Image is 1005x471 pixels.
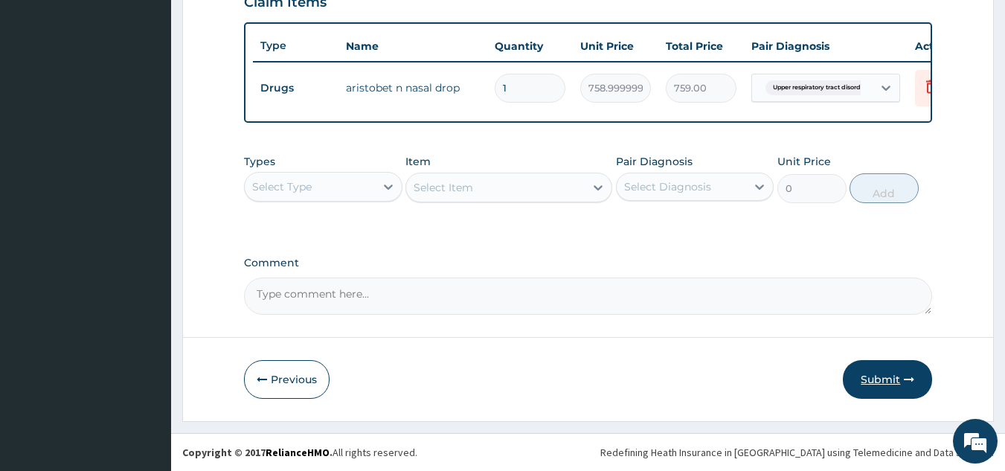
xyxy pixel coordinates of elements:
th: Actions [908,31,982,61]
th: Type [253,32,338,60]
label: Item [405,154,431,169]
th: Name [338,31,487,61]
th: Unit Price [573,31,658,61]
th: Total Price [658,31,744,61]
strong: Copyright © 2017 . [182,446,333,459]
button: Submit [843,360,932,399]
footer: All rights reserved. [171,433,1005,471]
div: Select Type [252,179,312,194]
span: We're online! [86,141,205,291]
div: Chat with us now [77,83,250,103]
label: Unit Price [777,154,831,169]
label: Pair Diagnosis [616,154,693,169]
th: Pair Diagnosis [744,31,908,61]
label: Types [244,156,275,168]
div: Redefining Heath Insurance in [GEOGRAPHIC_DATA] using Telemedicine and Data Science! [600,445,994,460]
span: Upper respiratory tract disord... [765,80,873,95]
img: d_794563401_company_1708531726252_794563401 [28,74,60,112]
div: Minimize live chat window [244,7,280,43]
textarea: Type your message and hit 'Enter' [7,313,283,365]
a: RelianceHMO [266,446,330,459]
td: Drugs [253,74,338,102]
button: Add [850,173,919,203]
button: Previous [244,360,330,399]
td: aristobet n nasal drop [338,73,487,103]
label: Comment [244,257,933,269]
th: Quantity [487,31,573,61]
div: Select Diagnosis [624,179,711,194]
